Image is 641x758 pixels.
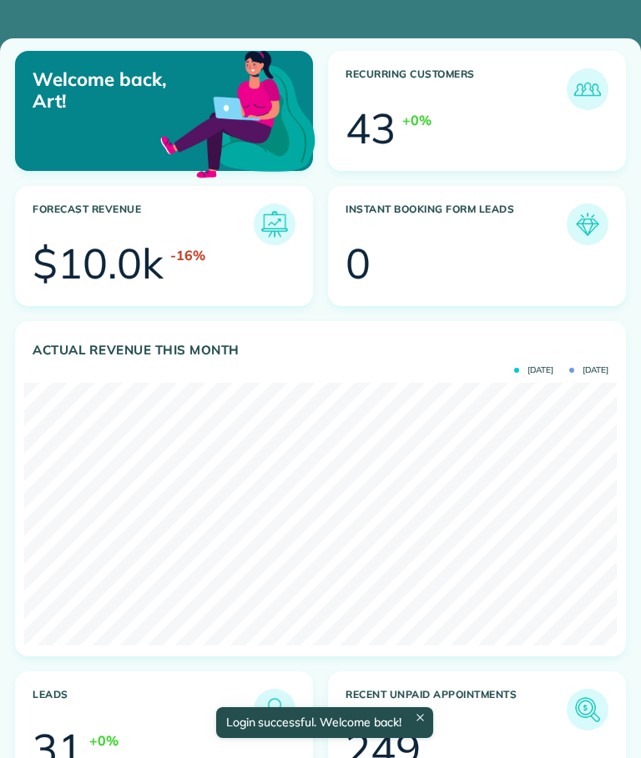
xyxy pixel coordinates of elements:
[346,108,396,149] div: 43
[569,366,608,374] span: [DATE]
[33,343,608,358] h3: Actual Revenue this month
[33,203,254,245] h3: Forecast Revenue
[157,32,319,193] img: dashboard_welcome-42a62b7d889689a78055ac9021e634bf52bae3f8056760290aed330b23ab8690.png
[346,243,371,284] div: 0
[346,689,567,730] h3: Recent unpaid appointments
[33,243,164,284] div: $10.0k
[571,208,604,241] img: icon_form_leads-04211a6a04a5b2264e4ee56bc0799ec3eb69b7e499cbb523a139df1d13a81ae0.png
[571,73,604,106] img: icon_recurring_customers-cf858462ba22bcd05b5a5880d41d6543d210077de5bb9ebc9590e49fd87d84ed.png
[170,245,205,265] div: -16%
[33,689,254,730] h3: Leads
[33,68,217,113] p: Welcome back, Art!
[402,110,432,130] div: +0%
[346,68,567,110] h3: Recurring Customers
[89,730,119,750] div: +0%
[215,707,432,738] div: Login successful. Welcome back!
[571,693,604,726] img: icon_unpaid_appointments-47b8ce3997adf2238b356f14209ab4cced10bd1f174958f3ca8f1d0dd7fffeee.png
[258,693,291,726] img: icon_leads-1bed01f49abd5b7fead27621c3d59655bb73ed531f8eeb49469d10e621d6b896.png
[514,366,553,374] span: [DATE]
[258,208,291,241] img: icon_forecast_revenue-8c13a41c7ed35a8dcfafea3cbb826a0462acb37728057bba2d056411b612bbbe.png
[346,203,567,245] h3: Instant Booking Form Leads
